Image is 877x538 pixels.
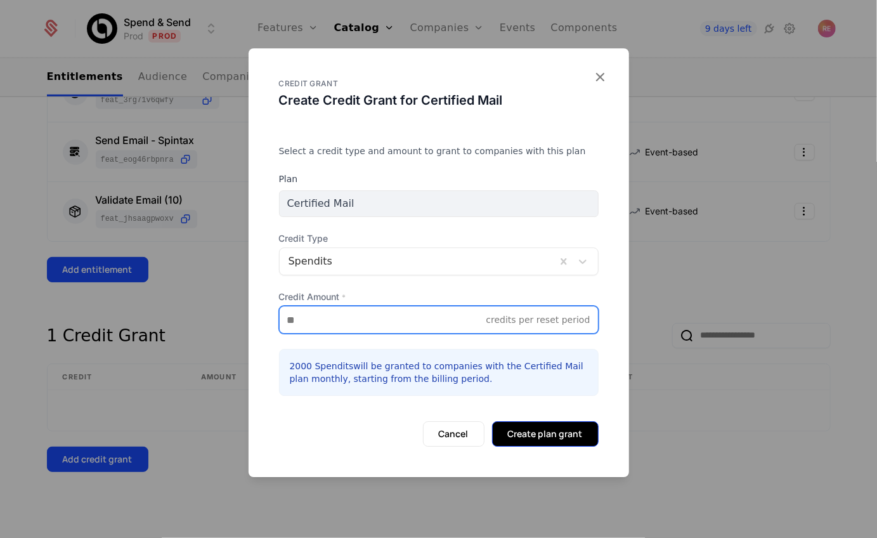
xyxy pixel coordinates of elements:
[486,315,598,324] div: credits per reset period
[279,232,599,245] span: Credit Type
[279,291,599,303] label: Credit Amount
[279,145,599,157] div: Select a credit type and amount to grant to companies with this plan
[423,421,484,447] button: Cancel
[279,79,599,89] div: CREDIT GRANT
[290,360,588,385] p: 2000 Spendits will be granted to companies with the Certified Mail plan monthly , starting from t...
[492,421,599,447] button: Create plan grant
[279,190,599,217] div: Certified Mail
[279,91,599,109] div: Create Credit Grant for Certified Mail
[279,173,599,185] label: Plan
